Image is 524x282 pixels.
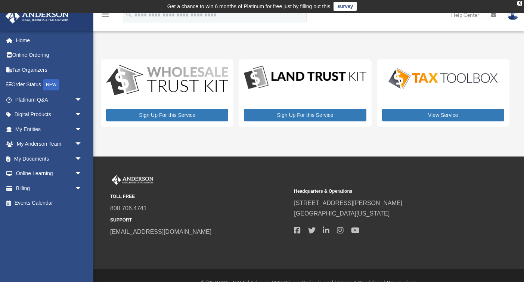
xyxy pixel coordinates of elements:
[3,9,71,24] img: Anderson Advisors Platinum Portal
[5,92,93,107] a: Platinum Q&Aarrow_drop_down
[75,122,90,137] span: arrow_drop_down
[106,109,228,121] a: Sign Up For this Service
[5,181,93,196] a: Billingarrow_drop_down
[110,193,289,201] small: TOLL FREE
[5,107,90,122] a: Digital Productsarrow_drop_down
[75,92,90,108] span: arrow_drop_down
[106,65,228,97] img: WS-Trust-Kit-lgo-1.jpg
[167,2,331,11] div: Get a chance to win 6 months of Platinum for free just by filling out this
[110,175,155,185] img: Anderson Advisors Platinum Portal
[5,137,93,152] a: My Anderson Teamarrow_drop_down
[5,166,93,181] a: Online Learningarrow_drop_down
[294,188,472,195] small: Headquarters & Operations
[125,10,133,18] i: search
[507,9,518,20] img: User Pic
[5,77,93,93] a: Order StatusNEW
[5,196,93,211] a: Events Calendar
[75,151,90,167] span: arrow_drop_down
[5,122,93,137] a: My Entitiesarrow_drop_down
[75,137,90,152] span: arrow_drop_down
[244,109,366,121] a: Sign Up For this Service
[5,151,93,166] a: My Documentsarrow_drop_down
[110,229,211,235] a: [EMAIL_ADDRESS][DOMAIN_NAME]
[101,13,110,19] a: menu
[110,216,289,224] small: SUPPORT
[75,107,90,123] span: arrow_drop_down
[5,33,93,48] a: Home
[5,62,93,77] a: Tax Organizers
[110,205,147,211] a: 800.706.4741
[43,79,59,90] div: NEW
[517,1,522,6] div: close
[75,166,90,182] span: arrow_drop_down
[5,48,93,63] a: Online Ordering
[334,2,357,11] a: survey
[294,200,402,206] a: [STREET_ADDRESS][PERSON_NAME]
[294,210,390,217] a: [GEOGRAPHIC_DATA][US_STATE]
[101,10,110,19] i: menu
[244,65,366,91] img: LandTrust_lgo-1.jpg
[382,109,504,121] a: View Service
[75,181,90,196] span: arrow_drop_down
